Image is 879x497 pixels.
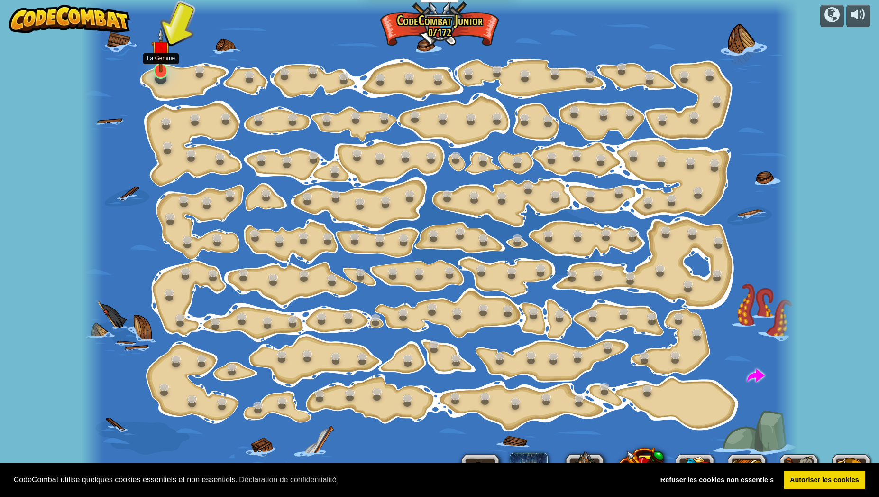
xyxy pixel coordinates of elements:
font: Déclaration de confidentialité [239,476,336,484]
a: en savoir plus sur les cookies [238,473,338,487]
a: autoriser les cookies [784,471,866,490]
a: refuser les cookies [654,471,780,490]
font: CodeCombat utilise quelques cookies essentiels et non essentiels. [14,476,238,484]
font: Autoriser les cookies [790,476,859,484]
font: Refuser les cookies non essentiels [660,476,774,484]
